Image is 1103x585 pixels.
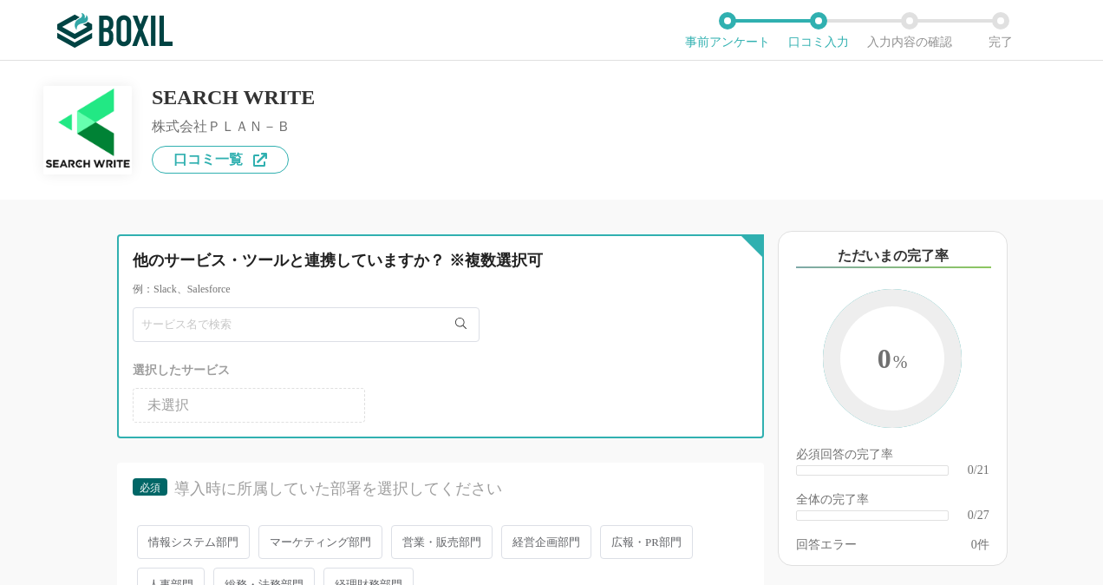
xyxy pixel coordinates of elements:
[147,398,189,412] span: 未選択
[796,539,857,551] div: 回答エラー
[137,525,250,559] span: 情報システム部門
[152,87,315,108] div: SEARCH WRITE
[600,525,693,559] span: 広報・PR部門
[133,282,748,297] div: 例：Slack、Salesforce
[796,449,989,464] div: 必須回答の完了率
[773,12,864,49] li: 口コミ入力
[796,246,991,268] div: ただいまの完了率
[173,153,243,167] span: 口コミ一覧
[391,525,493,559] span: 営業・販売部門
[133,250,687,272] div: 他のサービス・ツールと連携していますか？ ※複数選択可
[152,146,289,174] a: 口コミ一覧
[796,494,989,509] div: 全体の完了率
[840,306,944,414] span: 0
[152,120,315,134] div: 株式会社ＰＬＡＮ－Ｂ
[968,464,989,477] div: 0/21
[955,12,1046,49] li: 完了
[893,352,908,371] span: %
[133,359,748,381] div: 選択したサービス
[140,482,160,494] span: 必須
[501,525,591,559] span: 経営企画部門
[971,538,977,551] span: 0
[968,509,989,522] div: 0/27
[174,478,728,500] div: 導入時に所属していた部署を選択してください
[133,307,480,342] input: サービス名で検索
[682,12,773,49] li: 事前アンケート
[971,539,989,551] div: 件
[57,13,173,48] img: ボクシルSaaS_ロゴ
[258,525,382,559] span: マーケティング部門
[864,12,955,49] li: 入力内容の確認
